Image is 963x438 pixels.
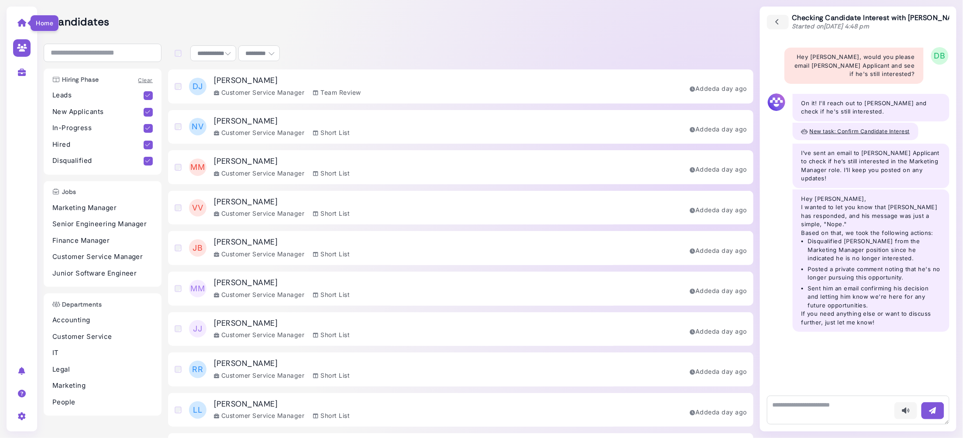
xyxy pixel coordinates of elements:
[313,128,350,137] div: Short List
[189,118,206,135] span: NV
[313,411,350,420] div: Short List
[690,165,747,174] div: Added
[784,48,924,84] div: Hey [PERSON_NAME], would you please email [PERSON_NAME] Applicant and see if he's still interested?
[716,287,747,294] time: Sep 01, 2025
[214,290,305,299] div: Customer Service Manager
[214,359,350,369] h3: [PERSON_NAME]
[214,278,350,288] h3: [PERSON_NAME]
[214,249,305,259] div: Customer Service Manager
[808,284,941,310] li: Sent him an email confirming his decision and letting him know we're here for any future opportun...
[52,381,153,391] p: Marketing
[214,411,305,420] div: Customer Service Manager
[52,252,153,262] p: Customer Service Manager
[801,229,941,238] p: Based on that, we took the following actions:
[52,315,153,325] p: Accounting
[690,205,747,214] div: Added
[690,286,747,295] div: Added
[810,128,910,135] span: New task: Confirm Candidate Interest
[690,246,747,255] div: Added
[52,236,153,246] p: Finance Manager
[931,47,949,65] span: DB
[214,157,350,166] h3: [PERSON_NAME]
[51,16,753,28] h2: Candidates
[716,166,747,173] time: Sep 01, 2025
[189,159,206,176] span: MM
[52,365,153,375] p: Legal
[214,371,305,380] div: Customer Service Manager
[716,85,747,92] time: Sep 01, 2025
[313,169,350,178] div: Short List
[313,330,350,339] div: Short List
[313,88,361,97] div: Team Review
[690,367,747,376] div: Added
[716,125,747,133] time: Sep 01, 2025
[214,169,305,178] div: Customer Service Manager
[52,107,144,117] p: New Applicants
[801,195,941,203] p: Hey [PERSON_NAME],
[189,361,206,378] span: RR
[8,11,36,34] a: Home
[313,371,350,380] div: Short List
[30,15,59,31] div: Home
[189,280,206,297] span: MM
[52,397,153,407] p: People
[690,84,747,93] div: Added
[801,149,941,183] p: I’ve sent an email to [PERSON_NAME] Applicant to check if he’s still interested in the Marketing ...
[214,330,305,339] div: Customer Service Manager
[52,269,153,279] p: Junior Software Engineer
[52,123,144,133] p: In-Progress
[189,199,206,217] span: VV
[313,249,350,259] div: Short List
[189,320,206,338] span: JJ
[189,78,206,95] span: DJ
[214,238,350,247] h3: [PERSON_NAME]
[52,90,144,100] p: Leads
[214,117,350,126] h3: [PERSON_NAME]
[214,88,305,97] div: Customer Service Manager
[716,206,747,214] time: Sep 01, 2025
[52,156,144,166] p: Disqualified
[792,22,870,30] span: Started on
[214,128,305,137] div: Customer Service Manager
[138,77,153,83] a: Clear
[801,128,910,135] button: New task: Confirm Candidate Interest
[48,188,81,196] h3: Jobs
[48,76,103,83] h3: Hiring Phase
[824,22,870,30] time: [DATE] 4:48 pm
[690,124,747,134] div: Added
[313,290,350,299] div: Short List
[716,328,747,335] time: Sep 01, 2025
[801,310,941,327] p: If you need anything else or want to discuss further, just let me know!
[313,209,350,218] div: Short List
[48,301,106,308] h3: Departments
[690,407,747,417] div: Added
[716,368,747,375] time: Sep 01, 2025
[52,219,153,229] p: Senior Engineering Manager
[214,209,305,218] div: Customer Service Manager
[52,348,153,358] p: IT
[189,401,206,419] span: LL
[801,203,941,229] p: I wanted to let you know that [PERSON_NAME] has responded, and his message was just a simple, "No...
[214,76,361,86] h3: [PERSON_NAME]
[52,332,153,342] p: Customer Service
[690,327,747,336] div: Added
[214,319,350,328] h3: [PERSON_NAME]
[716,408,747,416] time: Sep 01, 2025
[52,140,144,150] p: Hired
[52,203,153,213] p: Marketing Manager
[808,237,941,263] li: Disqualified [PERSON_NAME] from the Marketing Manager position since he indicated he is no longer...
[189,239,206,257] span: JB
[716,247,747,254] time: Sep 01, 2025
[808,265,941,282] li: Posted a private comment noting that he's no longer pursuing this opportunity.
[801,99,941,116] p: On it! I'll reach out to [PERSON_NAME] and check if he's still interested.
[214,400,350,409] h3: [PERSON_NAME]
[214,197,350,207] h3: [PERSON_NAME]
